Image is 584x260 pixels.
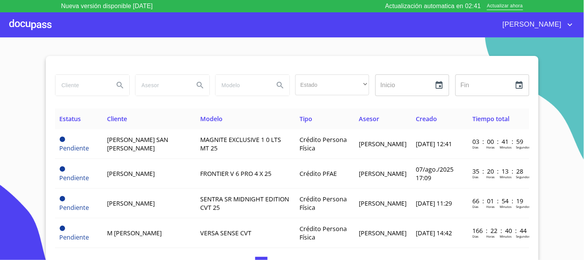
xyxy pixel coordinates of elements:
span: [PERSON_NAME] [359,169,407,178]
span: VERSA SENSE CVT [201,229,252,237]
p: Minutos [500,145,512,149]
p: Minutos [500,204,512,209]
span: Pendiente [60,203,89,212]
span: [DATE] 12:41 [416,140,452,148]
span: Modelo [201,115,223,123]
span: [PERSON_NAME] [359,199,407,208]
p: 166 : 22 : 40 : 44 [472,226,524,235]
p: Minutos [500,175,512,179]
span: [DATE] 11:29 [416,199,452,208]
p: Horas [486,145,495,149]
p: Segundos [516,175,530,179]
p: 66 : 01 : 54 : 19 [472,197,524,205]
span: Crédito Persona Física [300,195,347,212]
span: Pendiente [60,137,65,142]
span: [PERSON_NAME] [107,169,155,178]
input: search [136,75,188,96]
span: Pendiente [60,233,89,241]
button: Search [271,76,289,95]
span: MAGNITE EXCLUSIVE 1 0 LTS MT 25 [201,135,281,152]
span: Creado [416,115,437,123]
p: Dias [472,145,479,149]
span: Estatus [60,115,81,123]
span: Tipo [300,115,312,123]
p: Minutos [500,234,512,238]
p: Horas [486,175,495,179]
p: Segundos [516,234,530,238]
span: Crédito PFAE [300,169,337,178]
p: Dias [472,204,479,209]
p: Horas [486,234,495,238]
p: 03 : 00 : 41 : 59 [472,137,524,146]
button: account of current user [497,19,575,31]
span: Crédito Persona Física [300,225,347,241]
div: ​ [295,74,369,95]
span: Cliente [107,115,127,123]
span: [PERSON_NAME] SAN [PERSON_NAME] [107,135,168,152]
span: [PERSON_NAME] [359,229,407,237]
span: Pendiente [60,166,65,172]
p: Segundos [516,145,530,149]
span: [DATE] 14:42 [416,229,452,237]
span: Pendiente [60,174,89,182]
span: [PERSON_NAME] [497,19,566,31]
button: Search [191,76,209,95]
span: Pendiente [60,144,89,152]
p: 35 : 20 : 13 : 28 [472,167,524,176]
span: FRONTIER V 6 PRO 4 X 25 [201,169,272,178]
span: [PERSON_NAME] [107,199,155,208]
span: 07/ago./2025 17:09 [416,165,453,182]
span: Pendiente [60,196,65,201]
p: Dias [472,175,479,179]
p: Horas [486,204,495,209]
input: search [216,75,268,96]
p: Actualización automatica en 02:41 [385,2,481,11]
p: Segundos [516,204,530,209]
span: M [PERSON_NAME] [107,229,162,237]
button: Search [111,76,129,95]
span: Pendiente [60,226,65,231]
span: Asesor [359,115,379,123]
span: Actualizar ahora [487,2,523,10]
span: Tiempo total [472,115,509,123]
span: [PERSON_NAME] [359,140,407,148]
span: SENTRA SR MIDNIGHT EDITION CVT 25 [201,195,289,212]
p: Dias [472,234,479,238]
span: Crédito Persona Física [300,135,347,152]
p: Nueva versión disponible [DATE] [61,2,153,11]
input: search [55,75,108,96]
